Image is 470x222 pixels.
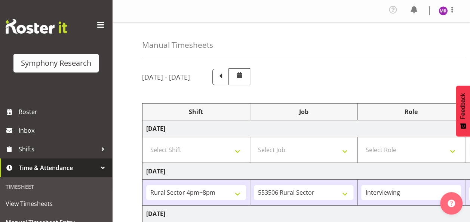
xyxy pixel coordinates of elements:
[19,162,97,173] span: Time & Attendance
[21,58,91,69] div: Symphony Research
[19,106,108,117] span: Roster
[142,73,190,81] h5: [DATE] - [DATE]
[361,107,461,116] div: Role
[456,86,470,136] button: Feedback - Show survey
[2,179,110,194] div: Timesheet
[2,194,110,213] a: View Timesheets
[142,41,213,49] h4: Manual Timesheets
[439,6,448,15] img: minu-rana11870.jpg
[448,200,455,207] img: help-xxl-2.png
[146,107,246,116] div: Shift
[254,107,354,116] div: Job
[6,19,67,34] img: Rosterit website logo
[460,93,466,119] span: Feedback
[19,144,97,155] span: Shifts
[6,198,107,209] span: View Timesheets
[19,125,108,136] span: Inbox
